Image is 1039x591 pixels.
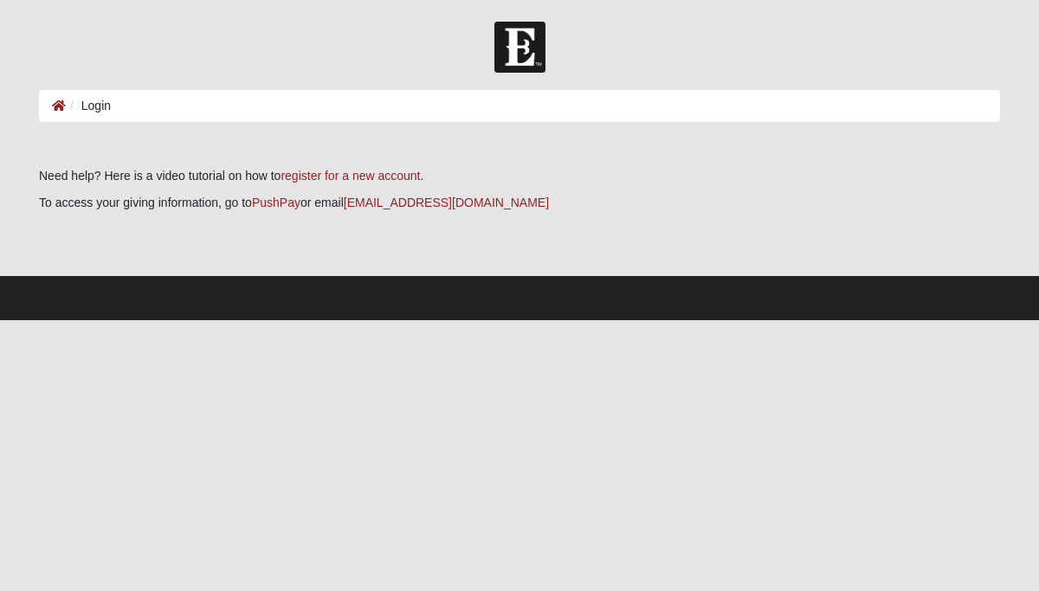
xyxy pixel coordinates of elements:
img: Church of Eleven22 Logo [494,22,545,73]
a: [EMAIL_ADDRESS][DOMAIN_NAME] [344,196,549,209]
p: Need help? Here is a video tutorial on how to . [39,167,1000,185]
a: register for a new account [281,169,420,183]
li: Login [66,97,111,115]
p: To access your giving information, go to or email [39,194,1000,212]
a: PushPay [252,196,300,209]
